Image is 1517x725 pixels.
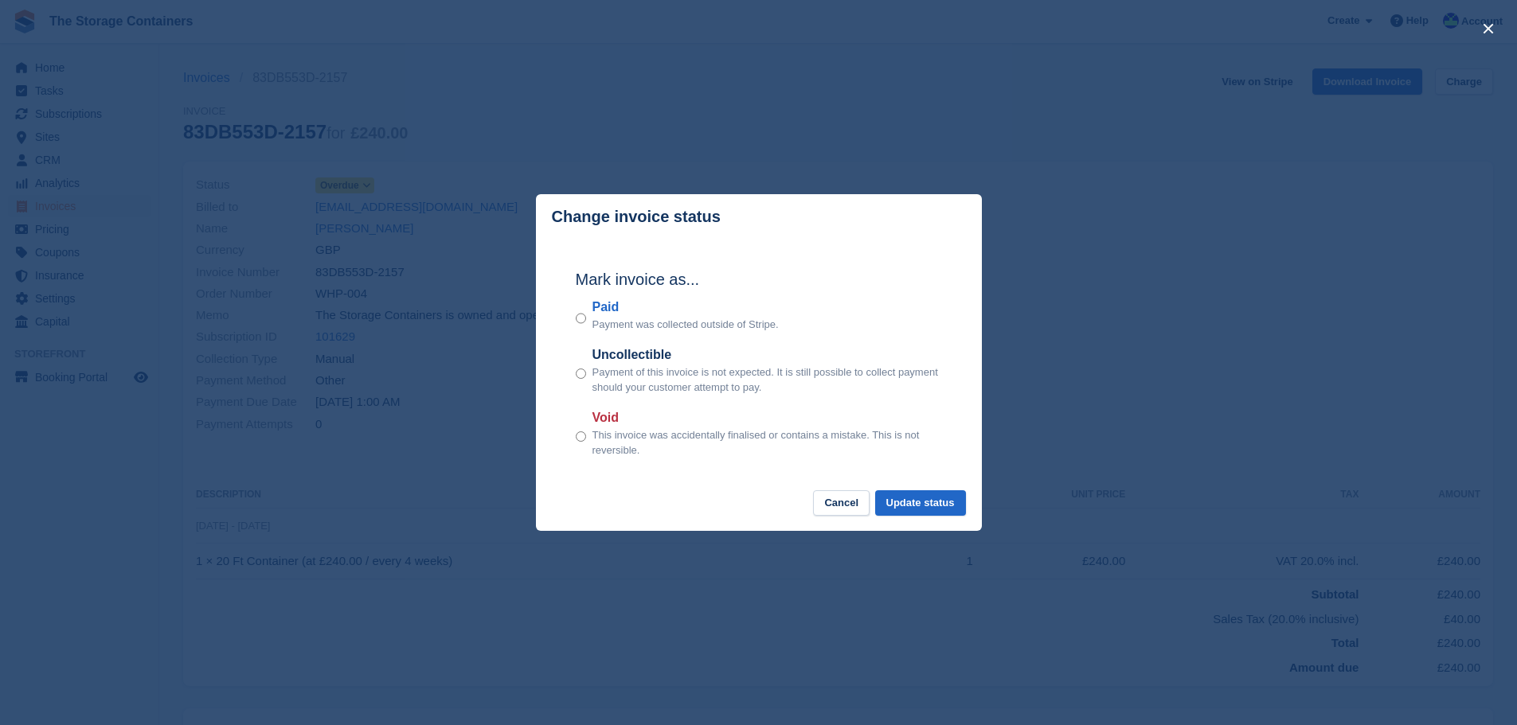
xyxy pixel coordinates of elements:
button: close [1476,16,1501,41]
label: Uncollectible [592,345,942,364]
p: Change invoice status [552,208,721,226]
label: Paid [592,298,779,317]
h2: Mark invoice as... [576,267,942,291]
label: Void [592,408,942,427]
p: Payment of this invoice is not expected. It is still possible to collect payment should your cust... [592,364,942,396]
button: Cancel [813,490,870,516]
p: This invoice was accidentally finalised or contains a mistake. This is not reversible. [592,427,942,458]
p: Payment was collected outside of Stripe. [592,317,779,333]
button: Update status [875,490,966,516]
